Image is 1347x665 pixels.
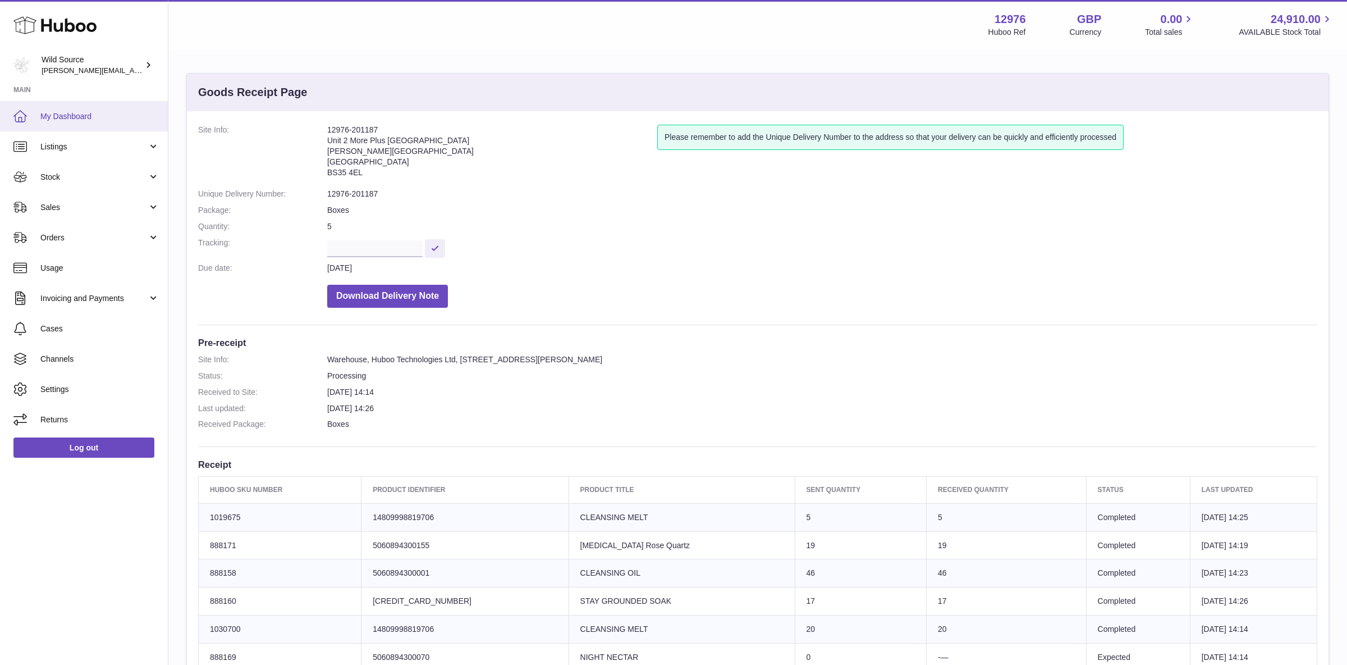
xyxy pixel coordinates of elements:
span: [PERSON_NAME][EMAIL_ADDRESS][DOMAIN_NAME] [42,66,225,75]
dt: Received Package: [198,419,327,430]
span: My Dashboard [40,111,159,122]
td: CLEANSING MELT [569,503,795,531]
td: 19 [795,531,927,559]
strong: GBP [1077,12,1101,27]
dd: Boxes [327,205,1317,216]
h3: Goods Receipt Page [198,85,308,100]
td: [CREDIT_CARD_NUMBER] [361,587,569,616]
th: Status [1086,477,1190,503]
h3: Pre-receipt [198,336,1317,349]
span: Cases [40,324,159,334]
dt: Package: [198,205,327,216]
span: Invoicing and Payments [40,293,148,304]
span: Stock [40,172,148,183]
td: Completed [1086,559,1190,587]
td: 17 [927,587,1087,616]
td: 888160 [199,587,361,616]
td: Completed [1086,616,1190,644]
dd: Warehouse, Huboo Technologies Ltd, [STREET_ADDRESS][PERSON_NAME] [327,354,1317,365]
td: 14809998819706 [361,503,569,531]
button: Download Delivery Note [327,285,448,308]
dt: Unique Delivery Number: [198,189,327,199]
td: 14809998819706 [361,616,569,644]
td: Completed [1086,503,1190,531]
div: Please remember to add the Unique Delivery Number to the address so that your delivery can be qui... [657,125,1124,150]
dt: Received to Site: [198,387,327,398]
td: 888171 [199,531,361,559]
span: Usage [40,263,159,274]
td: STAY GROUNDED SOAK [569,587,795,616]
span: 0.00 [1161,12,1183,27]
dt: Last updated: [198,403,327,414]
th: Received Quantity [927,477,1087,503]
td: 46 [795,559,927,587]
td: 5060894300001 [361,559,569,587]
th: Sent Quantity [795,477,927,503]
td: [DATE] 14:23 [1190,559,1317,587]
dt: Tracking: [198,238,327,257]
th: Huboo SKU Number [199,477,361,503]
td: [DATE] 14:14 [1190,616,1317,644]
td: [MEDICAL_DATA] Rose Quartz [569,531,795,559]
h3: Receipt [198,458,1317,471]
span: AVAILABLE Stock Total [1239,27,1334,38]
dd: [DATE] [327,263,1317,274]
td: 5060894300155 [361,531,569,559]
span: Listings [40,142,148,152]
td: Completed [1086,531,1190,559]
a: 0.00 Total sales [1145,12,1195,38]
a: 24,910.00 AVAILABLE Stock Total [1239,12,1334,38]
td: [DATE] 14:25 [1190,503,1317,531]
td: 46 [927,559,1087,587]
span: Total sales [1145,27,1195,38]
span: 24,910.00 [1271,12,1321,27]
dd: [DATE] 14:26 [327,403,1317,414]
td: 5 [795,503,927,531]
dt: Status: [198,371,327,381]
dt: Site Info: [198,125,327,183]
span: Channels [40,354,159,365]
dt: Due date: [198,263,327,274]
dd: 12976-201187 [327,189,1317,199]
dd: 5 [327,221,1317,232]
td: 17 [795,587,927,616]
td: 1030700 [199,616,361,644]
td: 5 [927,503,1087,531]
td: [DATE] 14:19 [1190,531,1317,559]
td: CLEANSING MELT [569,616,795,644]
div: Huboo Ref [988,27,1026,38]
img: kate@wildsource.co.uk [13,57,30,74]
th: Product Identifier [361,477,569,503]
th: Last updated [1190,477,1317,503]
td: Completed [1086,587,1190,616]
dd: Processing [327,371,1317,381]
td: 19 [927,531,1087,559]
span: Returns [40,415,159,425]
span: Orders [40,233,148,243]
dt: Quantity: [198,221,327,232]
td: 888158 [199,559,361,587]
div: Currency [1070,27,1102,38]
td: 20 [927,616,1087,644]
td: CLEANSING OIL [569,559,795,587]
dd: [DATE] 14:14 [327,387,1317,398]
a: Log out [13,438,154,458]
address: 12976-201187 Unit 2 More Plus [GEOGRAPHIC_DATA] [PERSON_NAME][GEOGRAPHIC_DATA] [GEOGRAPHIC_DATA] ... [327,125,657,183]
td: [DATE] 14:26 [1190,587,1317,616]
span: Settings [40,384,159,395]
dt: Site Info: [198,354,327,365]
th: Product title [569,477,795,503]
td: 1019675 [199,503,361,531]
strong: 12976 [995,12,1026,27]
td: 20 [795,616,927,644]
dd: Boxes [327,419,1317,430]
span: Sales [40,202,148,213]
div: Wild Source [42,54,143,76]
